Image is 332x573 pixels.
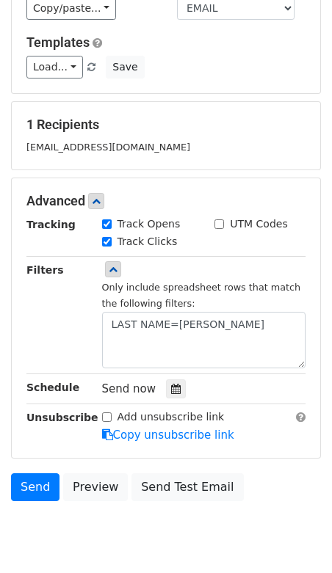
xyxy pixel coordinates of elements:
label: Track Clicks [118,234,178,249]
small: Only include spreadsheet rows that match the following filters: [102,282,301,310]
a: Copy unsubscribe link [102,428,234,442]
a: Send [11,473,59,501]
strong: Unsubscribe [26,412,98,423]
a: Templates [26,34,90,50]
strong: Tracking [26,219,76,230]
label: UTM Codes [230,216,287,232]
label: Add unsubscribe link [118,409,225,425]
label: Track Opens [118,216,181,232]
small: [EMAIL_ADDRESS][DOMAIN_NAME] [26,142,190,153]
a: Preview [63,473,128,501]
h5: Advanced [26,193,306,209]
a: Load... [26,56,83,79]
strong: Schedule [26,382,79,393]
iframe: Chat Widget [259,503,332,573]
a: Send Test Email [131,473,243,501]
button: Save [106,56,144,79]
h5: 1 Recipients [26,117,306,133]
span: Send now [102,382,156,395]
strong: Filters [26,264,64,276]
